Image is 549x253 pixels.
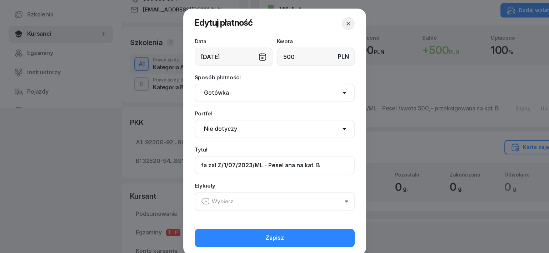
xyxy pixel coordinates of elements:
input: 0 [277,48,355,66]
span: Zapisz [265,233,284,243]
input: Np. zaliczka, pierwsza rata... [195,156,355,174]
button: Wybierz [195,192,355,211]
span: Edytuj płatność [195,18,253,28]
div: Wybierz [201,197,233,206]
button: Zapisz [195,229,355,247]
